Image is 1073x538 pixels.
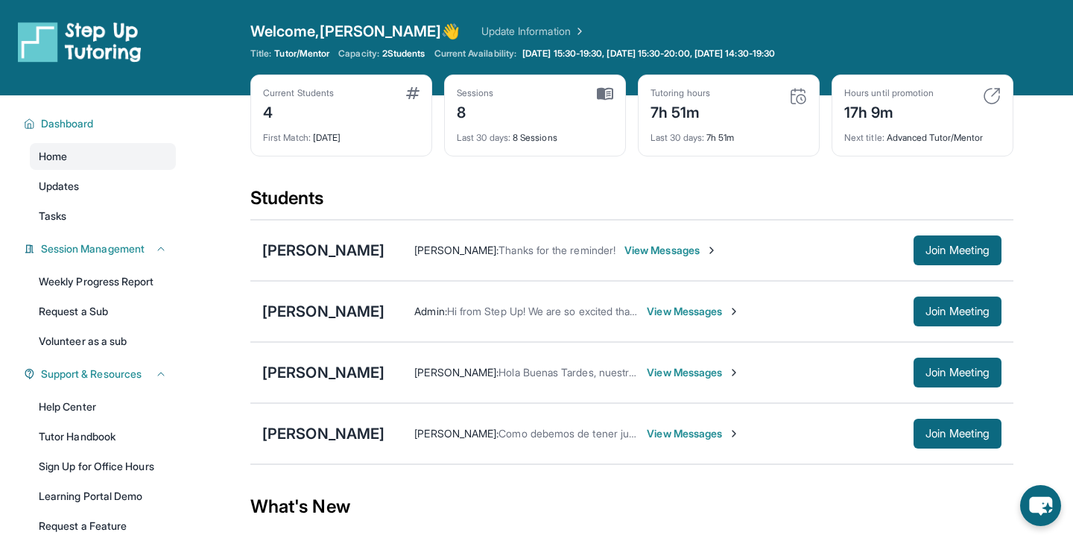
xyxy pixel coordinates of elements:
span: View Messages [647,426,740,441]
span: Thanks for the reminder! [498,244,615,256]
span: Welcome, [PERSON_NAME] 👋 [250,21,460,42]
button: Join Meeting [914,419,1001,449]
a: Weekly Progress Report [30,268,176,295]
div: 7h 51m [651,123,807,144]
span: Session Management [41,241,145,256]
img: Chevron Right [571,24,586,39]
img: Chevron-Right [728,428,740,440]
div: 4 [263,99,334,123]
div: 17h 9m [844,99,934,123]
div: Advanced Tutor/Mentor [844,123,1001,144]
span: Tasks [39,209,66,224]
span: [PERSON_NAME] : [414,366,498,379]
span: Current Availability: [434,48,516,60]
a: Tutor Handbook [30,423,176,450]
a: Learning Portal Demo [30,483,176,510]
div: 8 Sessions [457,123,613,144]
span: Dashboard [41,116,94,131]
div: Sessions [457,87,494,99]
button: Join Meeting [914,235,1001,265]
div: Students [250,186,1013,219]
span: Hola Buenas Tardes, nuestra junta comenzará en 30 minutos! [498,366,788,379]
span: [DATE] 15:30-19:30, [DATE] 15:30-20:00, [DATE] 14:30-19:30 [522,48,775,60]
span: Support & Resources [41,367,142,382]
div: [PERSON_NAME] [262,423,384,444]
a: Home [30,143,176,170]
span: Updates [39,179,80,194]
a: Update Information [481,24,586,39]
div: 8 [457,99,494,123]
span: View Messages [624,243,718,258]
button: chat-button [1020,485,1061,526]
span: Next title : [844,132,884,143]
button: Support & Resources [35,367,167,382]
a: Tasks [30,203,176,230]
button: Join Meeting [914,358,1001,387]
div: Current Students [263,87,334,99]
button: Dashboard [35,116,167,131]
img: card [789,87,807,105]
button: Session Management [35,241,167,256]
div: [PERSON_NAME] [262,301,384,322]
span: [PERSON_NAME] : [414,244,498,256]
span: Join Meeting [925,429,990,438]
div: [PERSON_NAME] [262,362,384,383]
span: Home [39,149,67,164]
span: Join Meeting [925,307,990,316]
span: Last 30 days : [651,132,704,143]
a: Volunteer as a sub [30,328,176,355]
a: Help Center [30,393,176,420]
span: Title: [250,48,271,60]
button: Join Meeting [914,297,1001,326]
a: Request a Sub [30,298,176,325]
a: Updates [30,173,176,200]
div: 7h 51m [651,99,710,123]
img: card [983,87,1001,105]
span: Join Meeting [925,368,990,377]
img: Chevron-Right [728,306,740,317]
div: [DATE] [263,123,420,144]
span: Tutor/Mentor [274,48,329,60]
img: card [597,87,613,101]
a: Sign Up for Office Hours [30,453,176,480]
span: 2 Students [382,48,425,60]
a: [DATE] 15:30-19:30, [DATE] 15:30-20:00, [DATE] 14:30-19:30 [519,48,778,60]
div: Tutoring hours [651,87,710,99]
span: Admin : [414,305,446,317]
span: Join Meeting [925,246,990,255]
img: Chevron-Right [706,244,718,256]
span: Capacity: [338,48,379,60]
span: View Messages [647,304,740,319]
span: View Messages [647,365,740,380]
img: logo [18,21,142,63]
div: [PERSON_NAME] [262,240,384,261]
img: card [406,87,420,99]
div: Hours until promotion [844,87,934,99]
span: [PERSON_NAME] : [414,427,498,440]
span: Last 30 days : [457,132,510,143]
span: First Match : [263,132,311,143]
img: Chevron-Right [728,367,740,379]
